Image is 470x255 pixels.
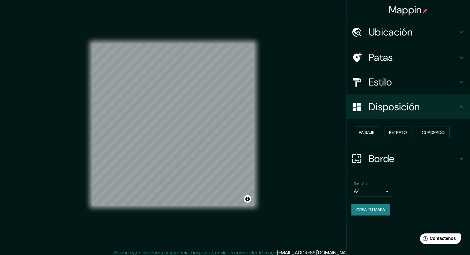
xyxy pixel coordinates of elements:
font: Ubicación [369,26,413,39]
font: Patas [369,51,393,64]
font: Mappin [389,3,422,16]
div: A4 [354,186,391,196]
img: pin-icon.png [423,8,428,13]
font: Retrato [389,130,407,135]
font: A4 [354,188,360,194]
font: Crea tu mapa [356,207,385,212]
font: Paisaje [359,130,374,135]
button: Cuadrado [417,127,450,138]
button: Activar o desactivar atribución [244,195,251,203]
div: Borde [346,146,470,171]
iframe: Lanzador de widgets de ayuda [415,231,463,248]
font: Cuadrado [422,130,445,135]
font: Disposición [369,100,420,113]
font: Estilo [369,76,392,89]
div: Estilo [346,70,470,94]
button: Retrato [384,127,412,138]
div: Disposición [346,94,470,119]
font: Borde [369,152,395,165]
font: Tamaño [354,181,366,186]
canvas: Mapa [92,44,254,206]
div: Ubicación [346,20,470,44]
button: Crea tu mapa [351,204,390,215]
button: Paisaje [354,127,379,138]
div: Patas [346,45,470,70]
